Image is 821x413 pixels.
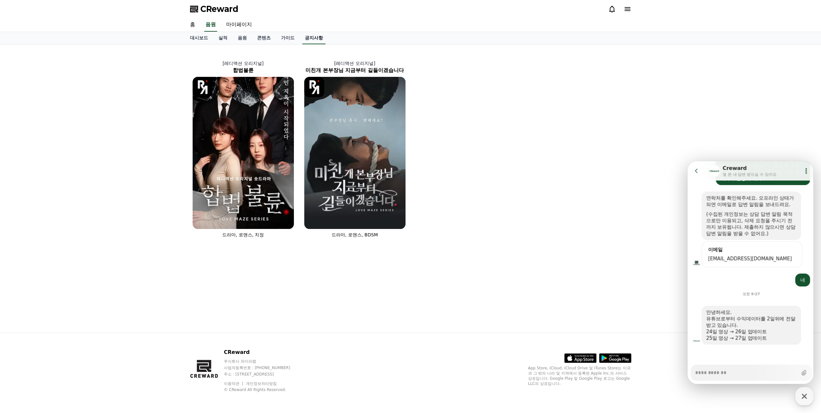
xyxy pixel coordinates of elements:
p: © CReward All Rights Reserved. [224,387,303,392]
p: 주식회사 와이피랩 [224,359,303,364]
span: CReward [200,4,238,14]
a: 대시보드 [185,32,213,44]
a: 음원 [204,18,217,32]
img: [object Object] Logo [304,77,325,97]
h2: 미친개 본부장님 지금부터 길들이겠습니다 [299,67,411,74]
a: [레디액션 오리지널] 미친개 본부장님 지금부터 길들이겠습니다 미친개 본부장님 지금부터 길들이겠습니다 [object Object] Logo 드라마, 로맨스, BDSM [299,55,411,243]
a: 콘텐츠 [252,32,276,44]
a: 공지사항 [302,32,325,44]
p: 주소 : [STREET_ADDRESS] [224,372,303,377]
p: [레디액션 오리지널] [187,60,299,67]
p: [레디액션 오리지널] [299,60,411,67]
a: 이용약관 [224,381,244,386]
img: [object Object] Logo [193,77,213,97]
a: 마이페이지 [221,18,257,32]
span: 드라마, 로맨스, 치정 [222,232,264,237]
h2: 합법불륜 [187,67,299,74]
a: 가이드 [276,32,300,44]
p: CReward [224,348,303,356]
p: App Store, iCloud, iCloud Drive 및 iTunes Store는 미국과 그 밖의 나라 및 지역에서 등록된 Apple Inc.의 서비스 상표입니다. Goo... [528,366,631,386]
img: 미친개 본부장님 지금부터 길들이겠습니다 [304,77,405,229]
a: 홈 [185,18,200,32]
span: 드라마, 로맨스, BDSM [332,232,378,237]
p: 사업자등록번호 : [PHONE_NUMBER] [224,365,303,370]
a: [레디액션 오리지널] 합법불륜 합법불륜 [object Object] Logo 드라마, 로맨스, 치정 [187,55,299,243]
iframe: Channel chat [687,161,813,384]
a: 개인정보처리방침 [246,381,277,386]
a: CReward [190,4,238,14]
img: 합법불륜 [193,77,294,229]
a: 음원 [233,32,252,44]
a: 실적 [213,32,233,44]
